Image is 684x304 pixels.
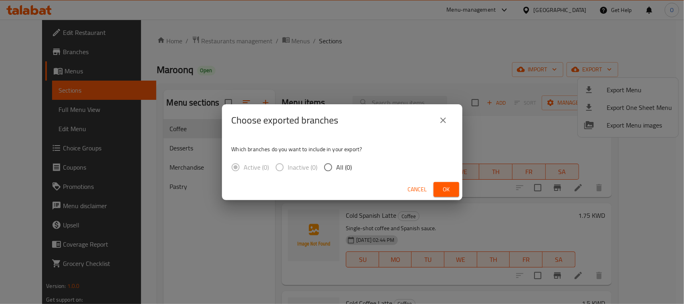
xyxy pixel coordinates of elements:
span: Inactive (0) [288,162,318,172]
button: close [434,111,453,130]
span: Active (0) [244,162,269,172]
span: Cancel [408,184,427,195]
p: Which branches do you want to include in your export? [232,145,453,153]
button: Cancel [405,182,430,197]
span: Ok [440,184,453,195]
button: Ok [434,182,459,197]
span: All (0) [337,162,352,172]
h2: Choose exported branches [232,114,339,127]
